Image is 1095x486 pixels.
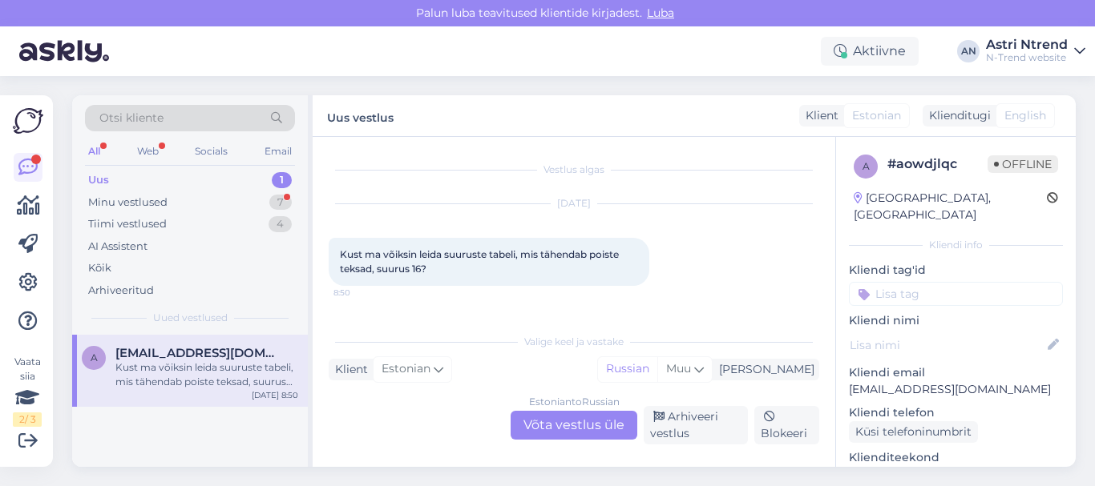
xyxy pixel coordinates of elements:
div: Web [134,141,162,162]
div: # aowdjlqc [887,155,988,174]
span: Offline [988,155,1058,173]
div: Valige keel ja vastake [329,335,819,349]
span: andrekse@hotmail.com [115,346,282,360]
input: Lisa tag [849,282,1063,306]
p: [EMAIL_ADDRESS][DOMAIN_NAME] [849,381,1063,398]
div: Email [261,141,295,162]
div: Uus [88,172,109,188]
div: Klienditugi [923,107,991,124]
div: Arhiveeri vestlus [644,406,748,444]
span: Estonian [852,107,901,124]
p: Kliendi tag'id [849,262,1063,279]
span: a [863,160,870,172]
div: [PERSON_NAME] [713,361,814,378]
div: Socials [192,141,231,162]
span: Estonian [382,360,430,378]
div: Kõik [88,260,111,276]
span: 8:50 [333,287,394,299]
div: Aktiivne [821,37,919,66]
div: Blokeeri [754,406,819,444]
div: AN [957,40,980,62]
span: Luba [642,6,679,20]
p: Kliendi telefon [849,404,1063,421]
p: Kliendi email [849,364,1063,381]
span: Kust ma võiksin leida suuruste tabeli, mis tähendab poiste teksad, suurus 16? [340,248,621,275]
span: Uued vestlused [153,311,228,325]
div: Vaata siia [13,355,42,427]
div: Tiimi vestlused [88,216,167,232]
div: All [85,141,103,162]
div: [GEOGRAPHIC_DATA], [GEOGRAPHIC_DATA] [854,190,1047,223]
a: Astri NtrendN-Trend website [986,38,1085,64]
div: Küsi telefoninumbrit [849,421,978,443]
div: Estonian to Russian [529,395,620,409]
div: Russian [598,357,657,381]
div: AI Assistent [88,239,147,255]
div: Kliendi info [849,238,1063,252]
p: Kliendi nimi [849,312,1063,329]
input: Lisa nimi [850,336,1044,354]
div: 7 [269,195,292,211]
div: N-Trend website [986,51,1068,64]
div: Kust ma võiksin leida suuruste tabeli, mis tähendab poiste teksad, suurus 16? [115,360,298,389]
div: Astri Ntrend [986,38,1068,51]
div: 2 / 3 [13,412,42,427]
span: a [91,351,98,363]
div: [DATE] 8:50 [252,389,298,401]
div: Võta vestlus üle [511,411,637,440]
img: Askly Logo [13,108,43,134]
div: Vestlus algas [329,163,819,177]
div: [DATE] [329,196,819,211]
span: Muu [666,361,691,376]
div: 1 [272,172,292,188]
label: Uus vestlus [327,105,394,127]
div: 4 [269,216,292,232]
span: Otsi kliente [99,110,164,127]
div: Klient [799,107,838,124]
p: Klienditeekond [849,449,1063,466]
div: Minu vestlused [88,195,168,211]
span: English [1004,107,1046,124]
div: Arhiveeritud [88,283,154,299]
div: Klient [329,361,368,378]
